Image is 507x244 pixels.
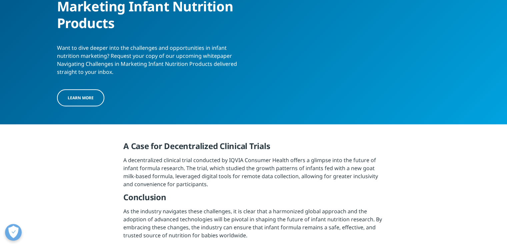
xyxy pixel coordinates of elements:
[5,224,22,241] button: Open Preferences
[57,89,104,106] a: LEARN MORE
[68,95,94,101] span: LEARN MORE
[123,156,384,192] p: A decentralized clinical trial conducted by IQVIA Consumer Health offers a glimpse into the futur...
[57,31,249,76] div: Want to dive deeper into the challenges and opportunities in infant nutrition marketing? Request ...
[123,192,384,207] h5: Conclusion
[123,141,384,156] h5: A Case for Decentralized Clinical Trials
